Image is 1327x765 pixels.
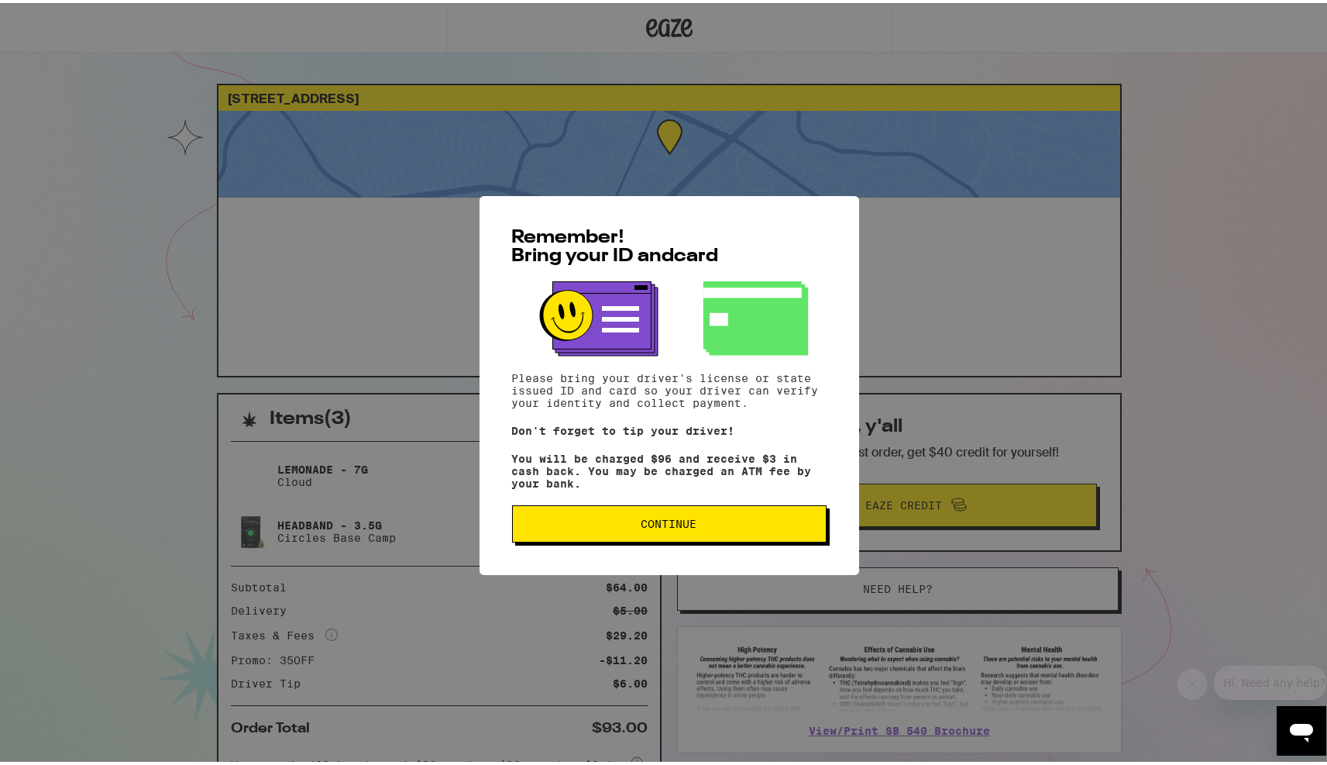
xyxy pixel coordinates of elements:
p: You will be charged $96 and receive $3 in cash back. You may be charged an ATM fee by your bank. [512,450,827,487]
iframe: Button to launch messaging window [1277,703,1326,753]
iframe: Close message [1177,666,1208,697]
iframe: Message from company [1214,663,1326,697]
button: Continue [512,502,827,539]
span: Continue [641,515,697,526]
p: Please bring your driver's license or state issued ID and card so your driver can verify your ide... [512,369,827,406]
span: Remember! Bring your ID and card [512,226,719,263]
p: Don't forget to tip your driver! [512,422,827,434]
